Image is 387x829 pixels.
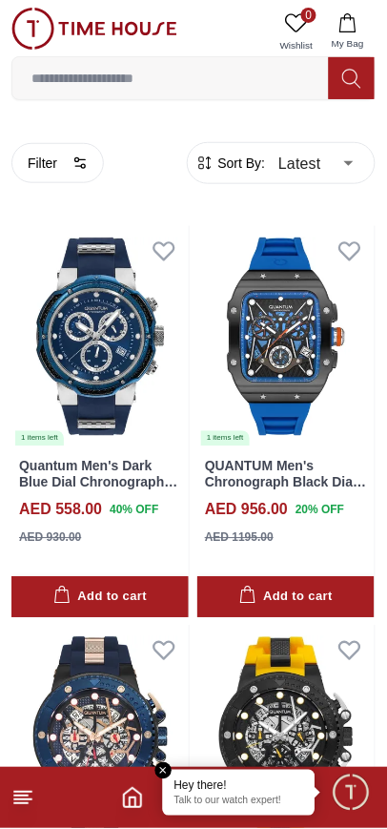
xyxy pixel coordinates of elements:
[19,529,81,547] div: AED 930.00
[11,8,177,50] img: ...
[110,502,158,519] span: 40 % OFF
[155,763,173,780] em: Close tooltip
[19,459,177,507] a: Quantum Men's Dark Blue Dial Chronograph Watch - HNG1051.399
[174,796,304,809] p: Talk to our watch expert!
[53,587,147,609] div: Add to cart
[320,8,376,56] button: My Bag
[11,143,104,183] button: Filter
[11,226,189,447] a: Quantum Men's Dark Blue Dial Chronograph Watch - HNG1051.3991 items left
[11,226,189,447] img: Quantum Men's Dark Blue Dial Chronograph Watch - HNG1051.399
[324,36,372,51] span: My Bag
[295,502,344,519] span: 20 % OFF
[11,577,189,618] button: Add to cart
[201,431,250,446] div: 1 items left
[197,577,375,618] button: Add to cart
[239,587,333,609] div: Add to cart
[265,136,367,190] div: Latest
[15,431,64,446] div: 1 items left
[197,226,375,447] a: QUANTUM Men's Chronograph Black Dial Watch - HNG1080.0501 items left
[205,459,367,507] a: QUANTUM Men's Chronograph Black Dial Watch - HNG1080.050
[174,778,304,794] div: Hey there!
[331,773,373,815] div: Chat Widget
[205,529,274,547] div: AED 1195.00
[195,154,266,173] button: Sort By:
[197,226,375,447] img: QUANTUM Men's Chronograph Black Dial Watch - HNG1080.050
[121,787,144,810] a: Home
[273,38,320,52] span: Wishlist
[301,8,316,23] span: 0
[214,154,266,173] span: Sort By:
[273,8,320,56] a: 0Wishlist
[19,499,102,522] h4: AED 558.00
[205,499,288,522] h4: AED 956.00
